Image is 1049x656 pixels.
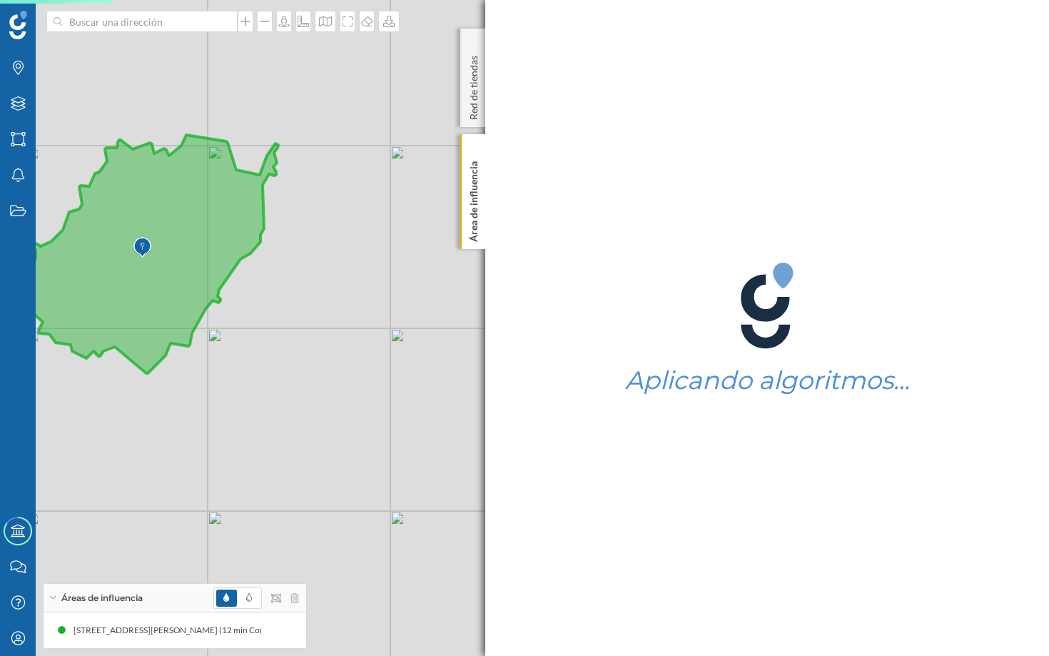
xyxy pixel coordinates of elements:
span: Áreas de influencia [61,592,143,605]
img: Marker [133,233,151,262]
span: Support [30,10,81,23]
img: Geoblink Logo [9,11,27,39]
h1: Aplicando algoritmos… [625,367,910,394]
p: Red de tiendas [467,50,481,120]
div: [STREET_ADDRESS][PERSON_NAME] (12 min Conduciendo) [74,623,310,637]
p: Área de influencia [467,156,481,242]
